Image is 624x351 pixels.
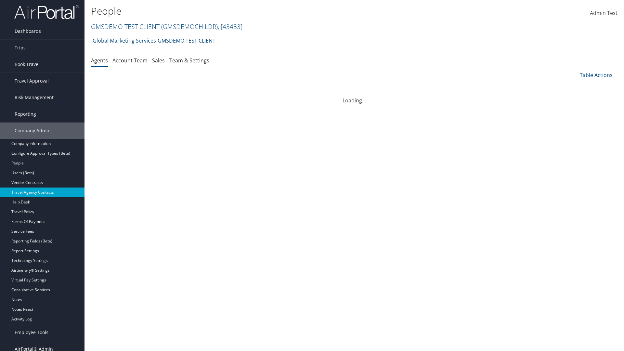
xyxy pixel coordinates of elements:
[590,9,617,17] span: Admin Test
[15,23,41,39] span: Dashboards
[590,3,617,23] a: Admin Test
[218,22,242,31] span: , [ 43433 ]
[15,324,48,341] span: Employee Tools
[91,89,617,104] div: Loading...
[158,34,215,47] a: GMSDEMO TEST CLIENT
[161,22,218,31] span: ( GMSDEMOCHILDR )
[91,4,442,18] h1: People
[15,123,51,139] span: Company Admin
[91,22,242,31] a: GMSDEMO TEST CLIENT
[580,71,613,79] a: Table Actions
[93,34,156,47] a: Global Marketing Services
[15,106,36,122] span: Reporting
[15,56,40,72] span: Book Travel
[15,73,49,89] span: Travel Approval
[14,4,79,19] img: airportal-logo.png
[169,57,209,64] a: Team & Settings
[112,57,148,64] a: Account Team
[152,57,165,64] a: Sales
[15,89,54,106] span: Risk Management
[91,57,108,64] a: Agents
[15,40,26,56] span: Trips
